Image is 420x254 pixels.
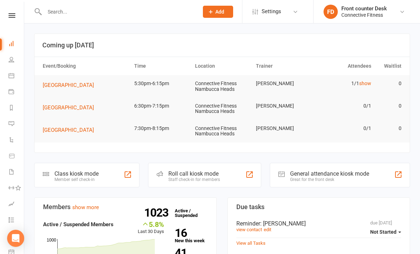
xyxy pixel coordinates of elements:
[253,98,314,114] td: [PERSON_NAME]
[374,120,405,137] td: 0
[43,126,99,134] button: [GEOGRAPHIC_DATA]
[9,100,25,116] a: Reports
[168,177,220,182] div: Staff check-in for members
[43,82,94,88] span: [GEOGRAPHIC_DATA]
[7,230,24,247] div: Open Intercom Messenger
[42,42,402,49] h3: Coming up [DATE]
[370,226,401,238] button: Not Started
[9,197,25,213] a: Assessments
[260,220,306,227] span: : [PERSON_NAME]
[324,5,338,19] div: FD
[131,75,192,92] td: 5:30pm-6:15pm
[9,84,25,100] a: Payments
[40,57,131,75] th: Event/Booking
[253,57,314,75] th: Trainer
[9,68,25,84] a: Calendar
[290,170,369,177] div: General attendance kiosk mode
[192,120,253,142] td: Connective Fitness Nambucca Heads
[253,75,314,92] td: [PERSON_NAME]
[203,6,233,18] button: Add
[192,75,253,98] td: Connective Fitness Nambucca Heads
[54,170,99,177] div: Class kiosk mode
[131,57,192,75] th: Time
[138,220,164,228] div: 5.8%
[215,9,224,15] span: Add
[43,103,99,112] button: [GEOGRAPHIC_DATA]
[9,229,25,245] a: What's New
[236,240,266,246] a: View all Tasks
[262,4,281,20] span: Settings
[314,57,374,75] th: Attendees
[43,221,114,228] strong: Active / Suspended Members
[43,127,94,133] span: [GEOGRAPHIC_DATA]
[131,120,192,137] td: 7:30pm-8:15pm
[374,98,405,114] td: 0
[144,207,171,218] strong: 1023
[9,36,25,52] a: Dashboard
[264,227,271,232] a: edit
[290,177,369,182] div: Great for the front desk
[54,177,99,182] div: Member self check-in
[341,5,387,12] div: Front counter Desk
[43,81,99,89] button: [GEOGRAPHIC_DATA]
[236,203,401,211] h3: Due tasks
[314,75,374,92] td: 1/1
[43,203,208,211] h3: Members
[314,120,374,137] td: 0/1
[314,98,374,114] td: 0/1
[43,104,94,111] span: [GEOGRAPHIC_DATA]
[236,227,262,232] a: view contact
[9,52,25,68] a: People
[131,98,192,114] td: 6:30pm-7:15pm
[175,228,208,243] a: 16New this week
[253,120,314,137] td: [PERSON_NAME]
[9,149,25,165] a: Product Sales
[192,57,253,75] th: Location
[168,170,220,177] div: Roll call kiosk mode
[192,98,253,120] td: Connective Fitness Nambucca Heads
[236,220,401,227] div: Reminder
[175,228,205,238] strong: 16
[359,81,371,86] a: show
[42,7,194,17] input: Search...
[370,229,397,235] span: Not Started
[171,203,203,223] a: 1023Active / Suspended
[72,204,99,211] a: show more
[138,220,164,235] div: Last 30 Days
[341,12,387,18] div: Connective Fitness
[374,75,405,92] td: 0
[374,57,405,75] th: Waitlist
